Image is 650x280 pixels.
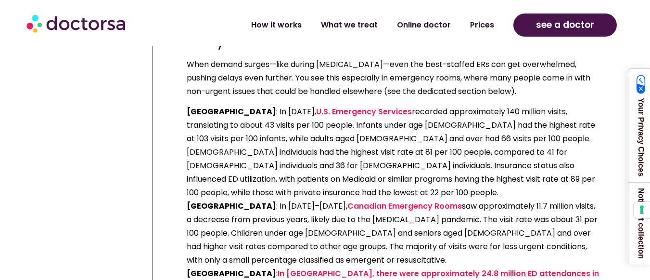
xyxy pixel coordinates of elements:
[513,13,617,37] a: see a doctor
[347,200,462,212] a: Canadian Emergency Rooms
[311,14,387,36] a: What we treat
[316,106,412,117] a: U.S. Emergency Services
[187,200,276,212] strong: [GEOGRAPHIC_DATA]
[536,17,594,33] span: see a doctor
[460,14,504,36] a: Prices
[187,37,601,48] h4: Heavy Patient Load
[242,14,311,36] a: How it works
[387,14,460,36] a: Online doctor
[187,58,601,98] p: When demand surges—like during [MEDICAL_DATA]—even the best-staffed ERs can get overwhelmed, push...
[634,202,650,218] button: Your consent preferences for tracking technologies
[187,106,276,117] strong: [GEOGRAPHIC_DATA]
[187,268,276,279] strong: [GEOGRAPHIC_DATA]
[173,14,504,36] nav: Menu
[637,75,646,94] img: California Consumer Privacy Act (CCPA) Opt-Out Icon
